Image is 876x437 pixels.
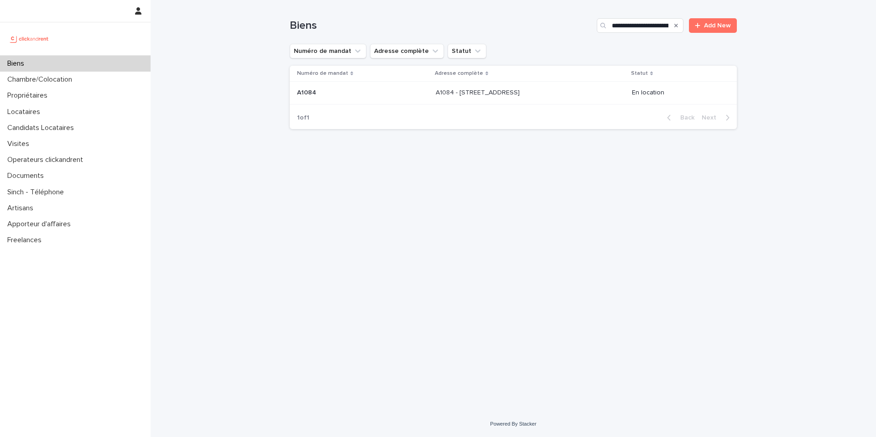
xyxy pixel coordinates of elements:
[297,68,348,78] p: Numéro de mandat
[702,114,722,121] span: Next
[4,124,81,132] p: Candidats Locataires
[4,236,49,245] p: Freelances
[4,156,90,164] p: Operateurs clickandrent
[435,68,483,78] p: Adresse complète
[597,18,683,33] input: Search
[632,89,722,97] p: En location
[4,188,71,197] p: Sinch - Téléphone
[290,44,366,58] button: Numéro de mandat
[689,18,737,33] a: Add New
[4,204,41,213] p: Artisans
[4,75,79,84] p: Chambre/Colocation
[4,108,47,116] p: Locataires
[660,114,698,122] button: Back
[4,220,78,229] p: Apporteur d'affaires
[436,87,521,97] p: A1084 - [STREET_ADDRESS]
[675,114,694,121] span: Back
[448,44,486,58] button: Statut
[698,114,737,122] button: Next
[7,30,52,48] img: UCB0brd3T0yccxBKYDjQ
[704,22,731,29] span: Add New
[290,82,737,104] tr: A1084A1084 A1084 - [STREET_ADDRESS]A1084 - [STREET_ADDRESS] En location
[297,87,318,97] p: A1084
[290,107,317,129] p: 1 of 1
[290,19,593,32] h1: Biens
[370,44,444,58] button: Adresse complète
[4,140,36,148] p: Visites
[4,59,31,68] p: Biens
[4,91,55,100] p: Propriétaires
[631,68,648,78] p: Statut
[4,172,51,180] p: Documents
[490,421,536,427] a: Powered By Stacker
